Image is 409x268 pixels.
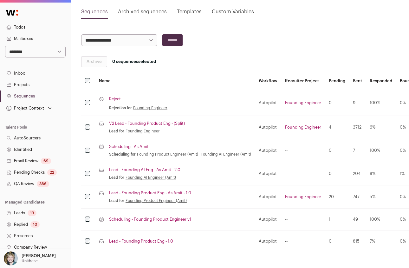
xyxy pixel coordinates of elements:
td: Autopilot [255,185,281,209]
th: Pending [325,72,349,90]
td: Autopilot [255,139,281,162]
a: Reject [109,97,121,102]
td: 100% [366,90,396,116]
td: 7 [349,139,366,162]
th: Responded [366,72,396,90]
td: 1 [325,209,349,231]
td: 0 [325,231,349,252]
a: Lead - Founding Product Eng - As Amit - 1.0 [109,191,191,196]
div: 69 [41,158,51,164]
td: 20 [325,185,349,209]
a: Templates [177,9,202,14]
span: Lead for [109,198,124,203]
a: Scheduling - Founding Product Engineer v1 [109,217,191,222]
td: 815 [349,231,366,252]
td: 4 [325,116,349,139]
a: V2 Lead - Founding Product Eng - (Split) [109,121,185,126]
td: -- [281,162,325,185]
a: Founding Engineer [285,125,321,129]
td: 100% [366,209,396,231]
td: -- [281,209,325,231]
td: 49 [349,209,366,231]
span: 0 sequences [112,59,138,64]
button: Open dropdown [3,251,57,265]
td: 5% [366,185,396,209]
p: [PERSON_NAME] [22,253,56,258]
div: 22 [47,169,57,176]
a: Custom Variables [212,9,254,14]
th: Recruiter Project [281,72,325,90]
a: Sequences [81,9,108,14]
td: Autopilot [255,162,281,185]
span: Scheduling for [109,152,136,157]
td: 0 [325,139,349,162]
button: Open dropdown [5,104,53,113]
a: Founding Engineer [126,129,160,134]
td: Autopilot [255,209,281,231]
td: -- [281,139,325,162]
td: 204 [349,162,366,185]
a: Founding Engineer [285,101,321,105]
td: 9 [349,90,366,116]
a: Lead - Founding Product Eng - 1.0 [109,239,173,244]
span: Lead for [109,129,124,134]
td: 0 [325,162,349,185]
td: Autopilot [255,116,281,139]
div: 10 [30,221,40,228]
span: selected [112,59,156,64]
a: Scheduling - As Amit [109,144,149,149]
a: Founding AI Engineer (Amit) [201,152,251,157]
a: Founding Engineer [133,105,167,111]
td: Autopilot [255,90,281,116]
td: 747 [349,185,366,209]
th: Sent [349,72,366,90]
a: Archived sequences [118,9,167,14]
a: Founding Engineer [285,195,321,199]
th: Workflow [255,72,281,90]
span: Lead for [109,175,124,180]
td: 0 [325,90,349,116]
td: 8% [366,162,396,185]
img: 6494470-medium_jpg [4,251,18,265]
div: Project Context [5,106,44,111]
div: 13 [28,210,36,216]
img: Wellfound [3,6,22,19]
div: 386 [37,181,49,187]
td: Autopilot [255,231,281,252]
td: -- [281,231,325,252]
td: 3712 [349,116,366,139]
span: Rejection for [109,105,132,111]
a: Founding AI Engineer (Amit) [126,175,176,180]
td: 7% [366,231,396,252]
td: 6% [366,116,396,139]
td: 100% [366,139,396,162]
a: Lead - Founding AI Eng - As Amit - 2.0 [109,167,180,172]
a: Founding Product Engineer (Amit) [137,152,198,157]
th: Name [95,72,255,90]
a: Founding Product Engineer (Amit) [126,198,187,203]
p: Unitbase [22,258,38,264]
